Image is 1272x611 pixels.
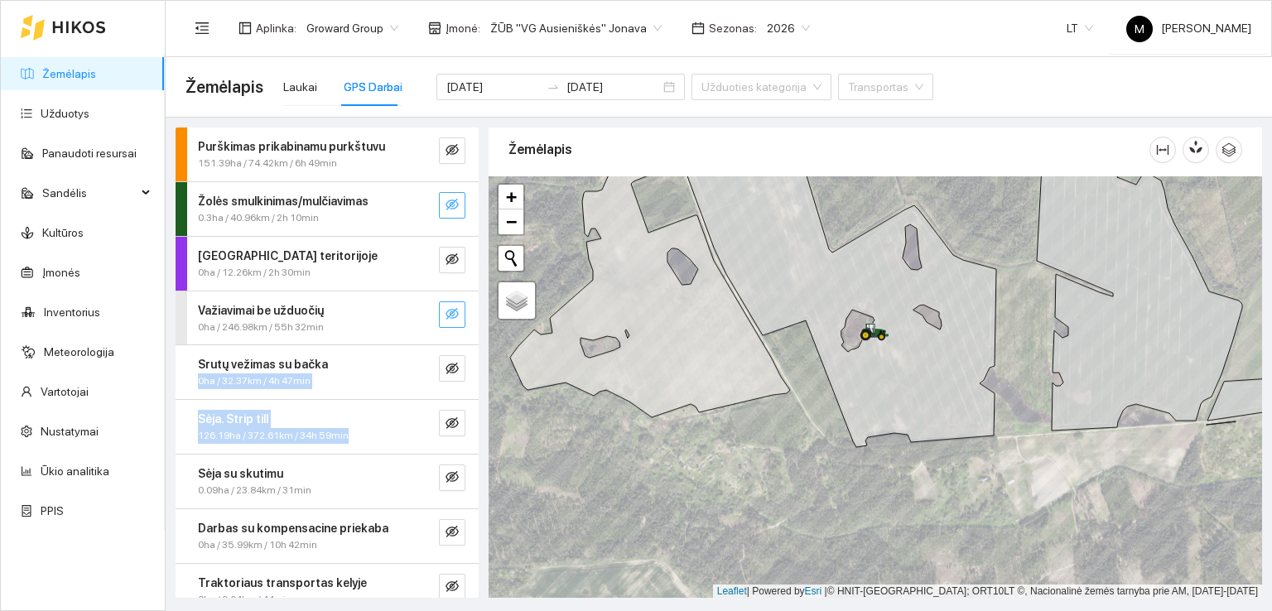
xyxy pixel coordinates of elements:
[185,12,219,45] button: menu-fold
[44,305,100,319] a: Inventorius
[198,304,324,317] strong: Važiavimai be užduočių
[439,574,465,600] button: eye-invisible
[195,21,210,36] span: menu-fold
[44,345,114,358] a: Meteorologija
[198,467,283,480] strong: Sėja su skutimu
[1135,16,1144,42] span: M
[198,358,328,371] strong: Srutų vežimas su bačka
[446,19,480,37] span: Įmonė :
[176,509,479,563] div: Darbas su kompensacine priekaba0ha / 35.99km / 10h 42mineye-invisible
[446,580,459,595] span: eye-invisible
[41,425,99,438] a: Nustatymai
[176,182,479,236] div: Žolės smulkinimas/mulčiavimas0.3ha / 40.96km / 2h 10mineye-invisible
[446,416,459,432] span: eye-invisible
[1126,22,1251,35] span: [PERSON_NAME]
[508,126,1149,173] div: Žemėlapis
[547,80,560,94] span: to
[805,585,822,597] a: Esri
[42,67,96,80] a: Žemėlapis
[283,78,317,96] div: Laukai
[176,237,479,291] div: [GEOGRAPHIC_DATA] teritorijoje0ha / 12.26km / 2h 30mineye-invisible
[825,585,827,597] span: |
[439,355,465,382] button: eye-invisible
[198,576,367,589] strong: Traktoriaus transportas kelyje
[499,185,523,209] a: Zoom in
[547,80,560,94] span: swap-right
[198,373,311,389] span: 0ha / 32.37km / 4h 47min
[439,410,465,436] button: eye-invisible
[198,210,319,226] span: 0.3ha / 40.96km / 2h 10min
[446,470,459,486] span: eye-invisible
[767,16,810,41] span: 2026
[198,412,268,426] strong: Sėja. Strip till
[198,156,337,171] span: 151.39ha / 74.42km / 6h 49min
[42,147,137,160] a: Panaudoti resursai
[506,186,517,207] span: +
[176,127,479,181] div: Purškimas prikabinamu purkštuvu151.39ha / 74.42km / 6h 49mineye-invisible
[42,176,137,209] span: Sandėlis
[446,525,459,541] span: eye-invisible
[446,253,459,268] span: eye-invisible
[344,78,402,96] div: GPS Darbai
[446,143,459,159] span: eye-invisible
[499,246,523,271] button: Initiate a new search
[198,265,311,281] span: 0ha / 12.26km / 2h 30min
[176,400,479,454] div: Sėja. Strip till126.19ha / 372.61km / 34h 59mineye-invisible
[198,592,291,608] span: 0ha / 0.04km / 44min
[41,464,109,478] a: Ūkio analitika
[446,362,459,378] span: eye-invisible
[198,140,385,153] strong: Purškimas prikabinamu purkštuvu
[446,307,459,323] span: eye-invisible
[446,78,540,96] input: Pradžios data
[42,266,80,279] a: Įmonės
[41,107,89,120] a: Užduotys
[717,585,747,597] a: Leaflet
[176,345,479,399] div: Srutų vežimas su bačka0ha / 32.37km / 4h 47mineye-invisible
[566,78,660,96] input: Pabaigos data
[439,464,465,491] button: eye-invisible
[176,291,479,345] div: Važiavimai be užduočių0ha / 246.98km / 55h 32mineye-invisible
[506,211,517,232] span: −
[198,249,378,262] strong: [GEOGRAPHIC_DATA] teritorijoje
[198,483,311,498] span: 0.09ha / 23.84km / 31min
[439,301,465,328] button: eye-invisible
[198,428,349,444] span: 126.19ha / 372.61km / 34h 59min
[42,226,84,239] a: Kultūros
[41,504,64,517] a: PPIS
[198,195,369,208] strong: Žolės smulkinimas/mulčiavimas
[490,16,662,41] span: ŽŪB "VG Ausieniškės" Jonava
[439,137,465,164] button: eye-invisible
[1067,16,1093,41] span: LT
[439,519,465,546] button: eye-invisible
[1150,143,1175,156] span: column-width
[1149,137,1176,163] button: column-width
[198,320,324,335] span: 0ha / 246.98km / 55h 32min
[439,192,465,219] button: eye-invisible
[439,247,465,273] button: eye-invisible
[198,537,317,553] span: 0ha / 35.99km / 10h 42min
[446,198,459,214] span: eye-invisible
[713,585,1262,599] div: | Powered by © HNIT-[GEOGRAPHIC_DATA]; ORT10LT ©, Nacionalinė žemės tarnyba prie AM, [DATE]-[DATE]
[198,522,388,535] strong: Darbas su kompensacine priekaba
[238,22,252,35] span: layout
[691,22,705,35] span: calendar
[176,455,479,508] div: Sėja su skutimu0.09ha / 23.84km / 31mineye-invisible
[41,385,89,398] a: Vartotojai
[499,282,535,319] a: Layers
[306,16,398,41] span: Groward Group
[709,19,757,37] span: Sezonas :
[256,19,296,37] span: Aplinka :
[185,74,263,100] span: Žemėlapis
[428,22,441,35] span: shop
[499,209,523,234] a: Zoom out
